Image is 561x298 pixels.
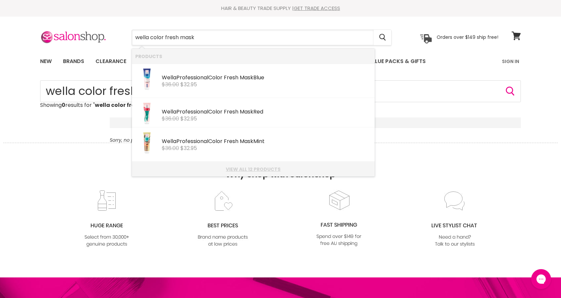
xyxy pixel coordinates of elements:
span: $32.95 [180,144,197,152]
strong: wella color fresh mask peach [95,101,177,109]
input: Search [132,30,374,45]
b: Fresh [224,108,238,115]
img: fast.jpg [312,189,366,248]
b: Color [208,137,222,145]
img: prices.jpg [196,190,250,248]
nav: Main [32,52,529,71]
s: $36.00 [162,115,179,122]
img: range2_8cf790d4-220e-469f-917d-a18fed3854b6.jpg [80,190,134,248]
button: Search [374,30,391,45]
h2: Why shop with Salonshop [3,143,558,189]
em: Sorry, no products matched the keyword [110,137,204,143]
span: $32.95 [180,115,197,122]
iframe: Gorgias live chat messenger [528,267,554,291]
img: chat_c0a1c8f7-3133-4fc6-855f-7264552747f6.jpg [428,190,482,248]
p: Showing results for " " [40,102,521,108]
img: Wella_Professional_Color_Fresh_Mask_Red_150ml__34717.1621594507-700x700.webp [135,101,158,124]
s: $36.00 [162,81,179,88]
b: Fresh [224,137,238,145]
li: Products: Wella Professional Color Fresh Mask Blue [132,64,375,98]
div: Professional Mint [162,138,371,145]
input: Search [40,80,521,102]
li: View All [132,162,375,177]
strong: 0 [62,101,65,109]
li: Products: Wella Professional Color Fresh Mask Red [132,98,375,127]
b: Color [208,108,222,115]
li: Products [132,49,375,64]
b: Mask [240,108,253,115]
b: Wella [162,137,176,145]
a: New [35,54,57,68]
b: Fresh [224,74,238,81]
b: Wella [162,74,176,81]
a: Value Packs & Gifts [363,54,431,68]
a: GET TRADE ACCESS [294,5,340,12]
li: Products: Wella Professional Color Fresh Mask Mint [132,127,375,162]
a: Sign In [498,54,523,68]
form: Product [40,80,521,102]
p: Orders over $149 ship free! [437,34,498,40]
ul: Main menu [35,52,465,71]
b: Mask [240,74,253,81]
span: $32.95 [180,81,197,88]
button: Search [505,86,516,97]
s: $36.00 [162,144,179,152]
img: JPG_LowRes-Color-Fresh-Mask_Launch_Packshot_Blue_200x.jpg [140,67,154,95]
div: HAIR & BEAUTY TRADE SUPPLY | [32,5,529,12]
b: Mask [240,137,253,145]
form: Product [132,30,392,45]
a: View all 12 products [135,167,371,172]
img: JPG_LowRes-Color-Fresh-Mask_Launch_Packshot_Mint_200x.jpg [140,131,154,159]
div: Professional Blue [162,75,371,82]
b: Wella [162,108,176,115]
a: Brands [58,54,89,68]
a: Clearance [91,54,131,68]
b: Color [208,74,222,81]
div: Professional Red [162,109,371,116]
